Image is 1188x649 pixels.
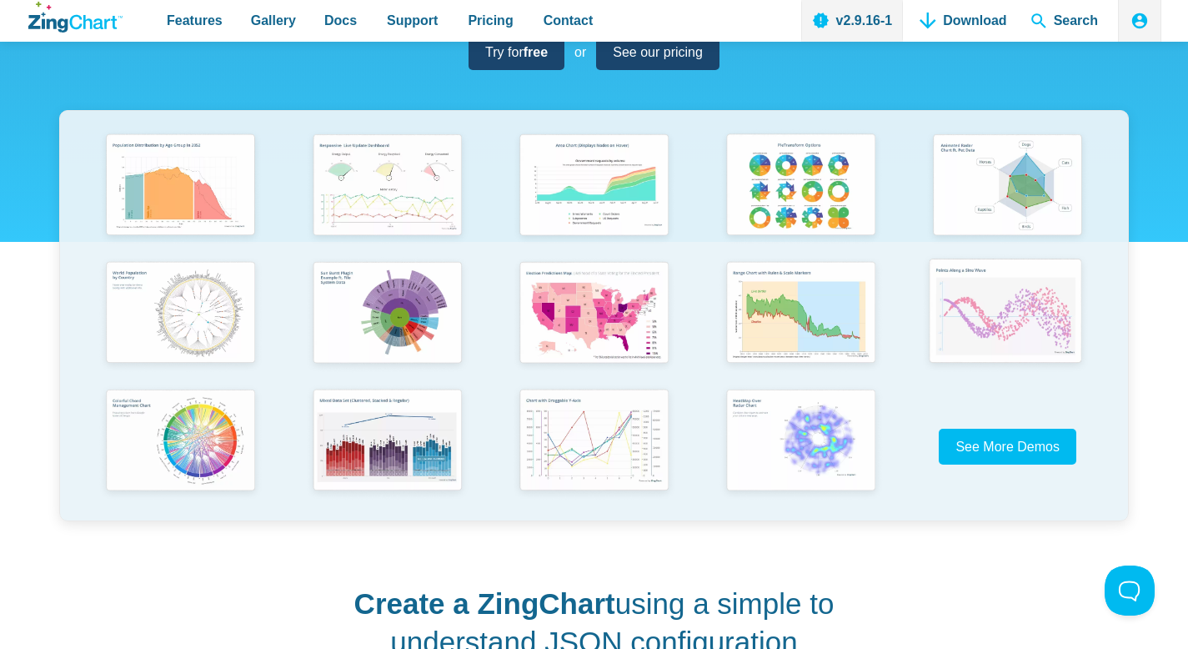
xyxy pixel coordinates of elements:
[544,9,594,32] span: Contact
[955,440,1060,454] span: See More Demos
[283,128,490,255] a: Responsive Live Update Dashboard
[77,255,283,383] a: World Population by Country
[511,383,676,501] img: Chart with Draggable Y-Axis
[485,41,548,63] span: Try for
[698,128,905,255] a: Pie Transform Options
[490,383,697,511] a: Chart with Draggable Y-Axis
[905,255,1111,383] a: Points Along a Sine Wave
[77,128,283,255] a: Population Distribution by Age Group in 2052
[354,587,615,620] strong: Create a ZingChart
[925,128,1090,246] img: Animated Radar Chart ft. Pet Data
[469,34,564,70] a: Try forfree
[524,45,548,59] strong: free
[283,255,490,383] a: Sun Burst Plugin Example ft. File System Data
[304,255,469,373] img: Sun Burst Plugin Example ft. File System Data
[167,9,223,32] span: Features
[718,383,883,501] img: Heatmap Over Radar Chart
[698,383,905,511] a: Heatmap Over Radar Chart
[283,383,490,511] a: Mixed Data Set (Clustered, Stacked, and Regular)
[596,34,719,70] a: See our pricing
[304,128,469,246] img: Responsive Live Update Dashboard
[387,9,438,32] span: Support
[613,41,703,63] span: See our pricing
[718,128,883,246] img: Pie Transform Options
[905,128,1111,255] a: Animated Radar Chart ft. Pet Data
[718,255,883,374] img: Range Chart with Rultes & Scale Markers
[920,252,1090,374] img: Points Along a Sine Wave
[468,9,513,32] span: Pricing
[511,255,676,374] img: Election Predictions Map
[1105,566,1155,616] iframe: Toggle Customer Support
[490,128,697,255] a: Area Chart (Displays Nodes on Hover)
[574,41,586,63] span: or
[324,9,357,32] span: Docs
[98,255,263,374] img: World Population by Country
[251,9,296,32] span: Gallery
[511,128,676,246] img: Area Chart (Displays Nodes on Hover)
[77,383,283,511] a: Colorful Chord Management Chart
[939,429,1076,465] a: See More Demos
[98,128,263,246] img: Population Distribution by Age Group in 2052
[28,2,123,33] a: ZingChart Logo. Click to return to the homepage
[698,255,905,383] a: Range Chart with Rultes & Scale Markers
[98,383,263,501] img: Colorful Chord Management Chart
[304,383,469,501] img: Mixed Data Set (Clustered, Stacked, and Regular)
[490,255,697,383] a: Election Predictions Map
